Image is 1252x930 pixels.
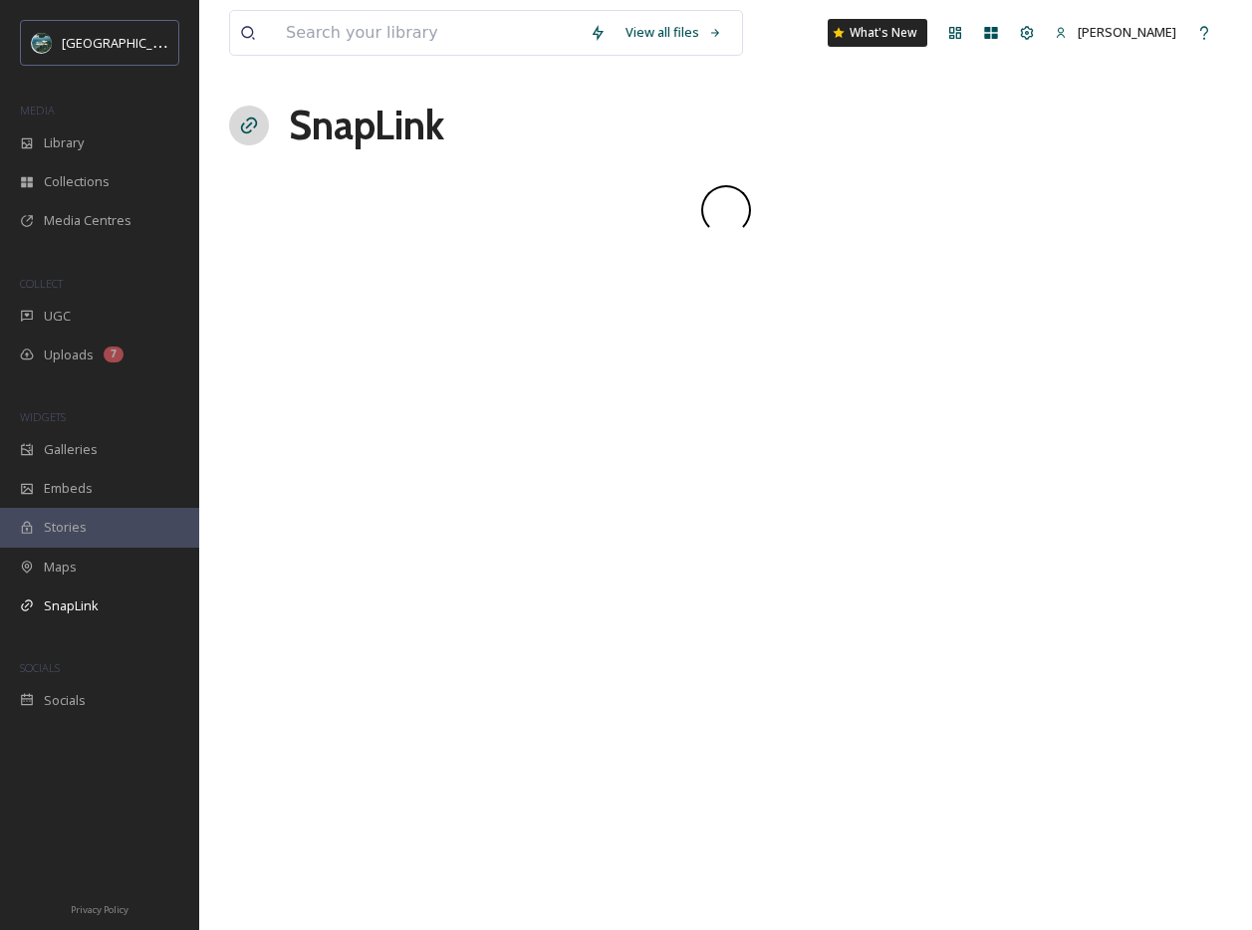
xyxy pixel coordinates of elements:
span: SnapLink [44,596,99,615]
a: [PERSON_NAME] [1045,13,1186,52]
a: SnapLink [289,96,444,155]
span: Media Centres [44,211,131,230]
span: Library [44,133,84,152]
span: Collections [44,172,110,191]
input: Search your library [276,11,580,55]
span: Socials [44,691,86,710]
a: Privacy Policy [71,896,128,920]
img: uplogo-summer%20bg.jpg [32,33,52,53]
span: Galleries [44,440,98,459]
span: [GEOGRAPHIC_DATA][US_STATE] [62,33,256,52]
a: What's New [828,19,927,47]
span: UGC [44,307,71,326]
span: Uploads [44,346,94,364]
span: [PERSON_NAME] [1078,23,1176,41]
a: View all files [616,13,732,52]
div: 7 [104,347,124,362]
span: Privacy Policy [71,903,128,916]
span: WIDGETS [20,409,66,424]
span: Stories [44,518,87,537]
span: Embeds [44,479,93,498]
span: SOCIALS [20,660,60,675]
span: COLLECT [20,276,63,291]
span: MEDIA [20,103,55,117]
span: Maps [44,558,77,577]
